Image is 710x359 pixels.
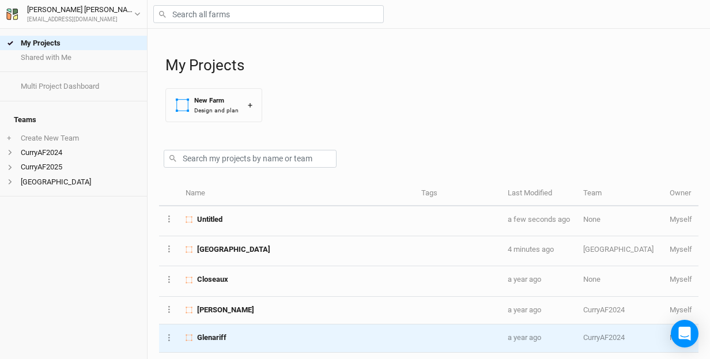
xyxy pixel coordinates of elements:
[577,236,663,266] td: [GEOGRAPHIC_DATA]
[197,305,254,315] span: Shuyler
[577,297,663,324] td: CurryAF2024
[164,150,337,168] input: Search my projects by name or team
[577,206,663,236] td: None
[670,245,692,254] span: mcurry@investeco.com
[508,305,541,314] span: May 31, 2024 9:23 AM
[670,333,692,342] span: mcurry@investeco.com
[165,88,262,122] button: New FarmDesign and plan+
[165,56,698,74] h1: My Projects
[670,305,692,314] span: mcurry@investeco.com
[508,333,541,342] span: May 29, 2024 4:48 PM
[197,332,226,343] span: Glenariff
[194,96,239,105] div: New Farm
[197,214,222,225] span: Untitled
[671,320,698,347] div: Open Intercom Messenger
[194,106,239,115] div: Design and plan
[153,5,384,23] input: Search all farms
[508,245,554,254] span: Aug 27, 2025 4:31 PM
[7,108,140,131] h4: Teams
[248,99,252,111] div: +
[197,274,228,285] span: Closeaux
[508,215,570,224] span: Aug 27, 2025 4:35 PM
[501,182,576,206] th: Last Modified
[577,182,663,206] th: Team
[7,134,11,143] span: +
[415,182,501,206] th: Tags
[670,275,692,284] span: mcurry@investeco.com
[577,324,663,352] td: CurryAF2024
[6,3,141,24] button: [PERSON_NAME] [PERSON_NAME][EMAIL_ADDRESS][DOMAIN_NAME]
[508,275,541,284] span: Jun 6, 2024 11:26 AM
[577,266,663,296] td: None
[179,182,415,206] th: Name
[670,215,692,224] span: mcurry@investeco.com
[663,182,698,206] th: Owner
[197,244,270,255] span: Pretty River Farm
[27,4,134,16] div: [PERSON_NAME] [PERSON_NAME]
[27,16,134,24] div: [EMAIL_ADDRESS][DOMAIN_NAME]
